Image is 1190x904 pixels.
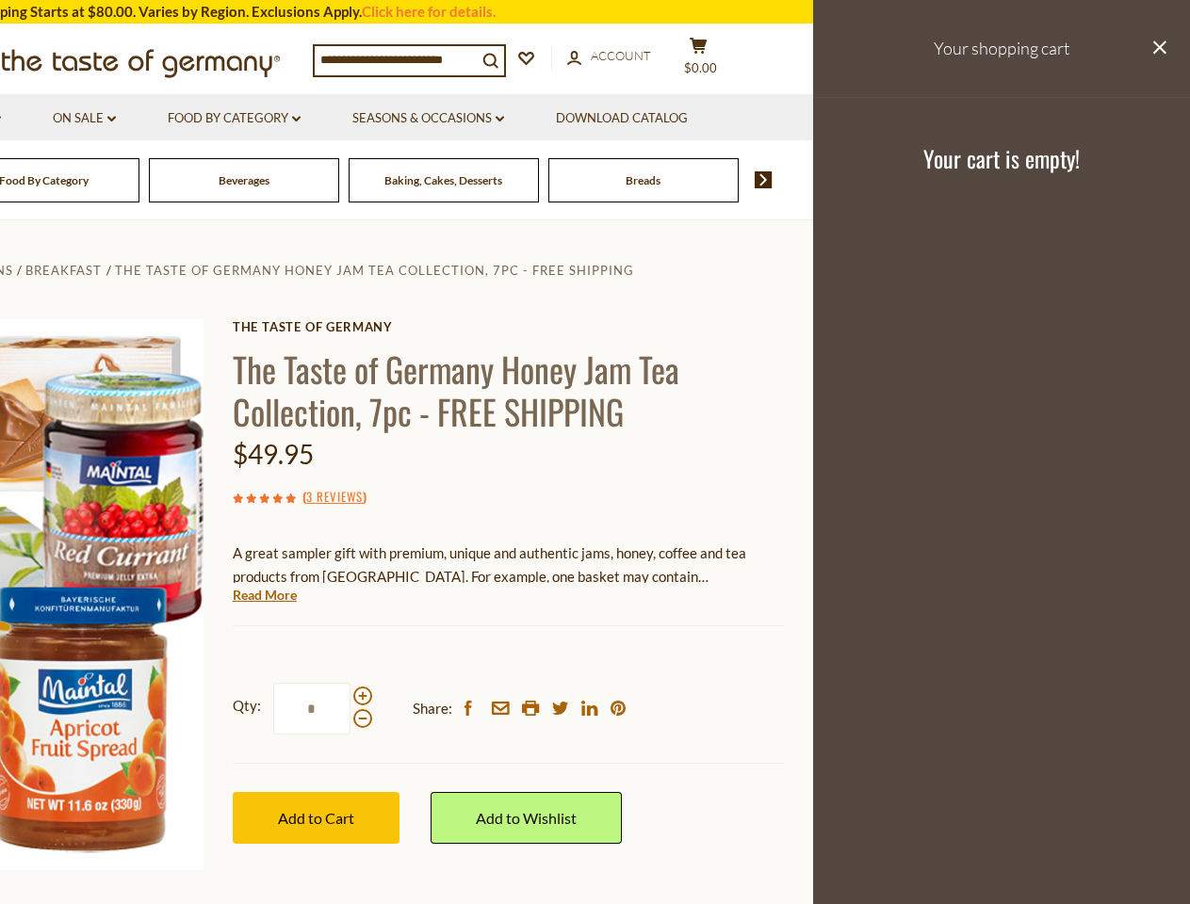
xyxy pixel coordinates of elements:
[837,144,1166,172] h3: Your cart is empty!
[567,46,651,67] a: Account
[233,347,784,432] h1: The Taste of Germany Honey Jam Tea Collection, 7pc - FREE SHIPPING
[115,263,634,278] a: The Taste of Germany Honey Jam Tea Collection, 7pc - FREE SHIPPING
[53,108,116,129] a: On Sale
[278,809,354,827] span: Add to Cart
[233,438,314,470] span: $49.95
[591,48,651,63] span: Account
[755,171,773,188] img: next arrow
[233,792,399,844] button: Add to Cart
[384,173,502,187] a: Baking, Cakes, Desserts
[626,173,660,187] a: Breads
[233,586,297,605] a: Read More
[273,683,350,734] input: Qty:
[671,37,727,84] button: $0.00
[219,173,269,187] a: Beverages
[233,694,261,718] strong: Qty:
[413,697,452,720] span: Share:
[352,108,504,129] a: Seasons & Occasions
[362,3,496,20] a: Click here for details.
[431,792,622,844] a: Add to Wishlist
[233,541,784,589] p: A great sampler gift with premium, unique and authentic jams, honey, coffee and tea products from...
[556,108,688,129] a: Download Catalog
[306,487,363,508] a: 3 Reviews
[302,487,367,506] span: ( )
[168,108,301,129] a: Food By Category
[684,60,717,75] span: $0.00
[233,319,784,334] a: The Taste of Germany
[25,263,102,278] a: Breakfast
